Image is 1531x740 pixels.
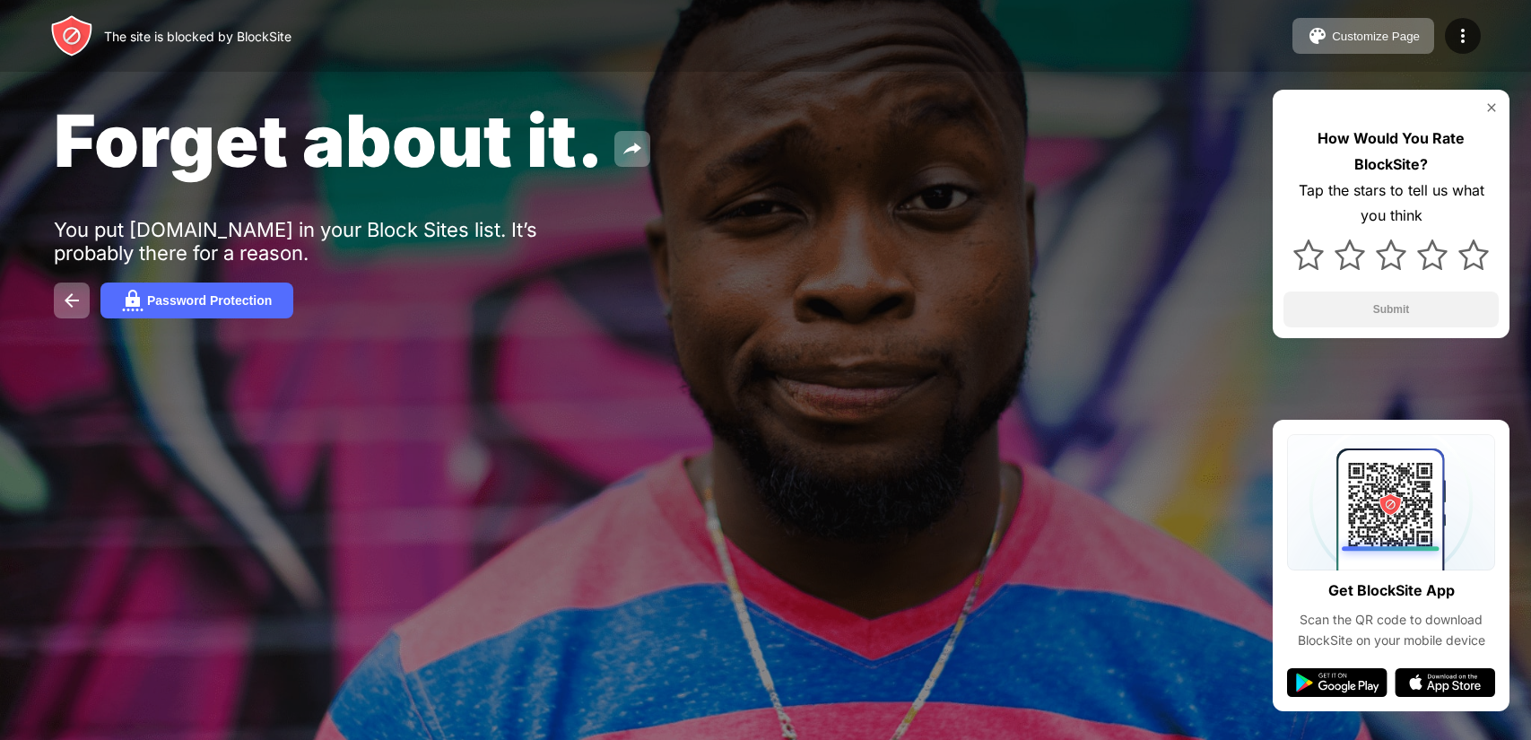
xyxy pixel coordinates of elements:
img: star.svg [1335,239,1365,270]
img: google-play.svg [1287,668,1387,697]
img: star.svg [1417,239,1448,270]
iframe: Banner [54,514,478,718]
span: Forget about it. [54,97,604,184]
img: star.svg [1293,239,1324,270]
button: Customize Page [1292,18,1434,54]
div: Customize Page [1332,30,1420,43]
button: Submit [1283,292,1499,327]
img: app-store.svg [1395,668,1495,697]
img: star.svg [1376,239,1406,270]
img: share.svg [622,138,643,160]
img: header-logo.svg [50,14,93,57]
img: qrcode.svg [1287,434,1495,570]
img: star.svg [1458,239,1489,270]
img: rate-us-close.svg [1484,100,1499,115]
img: password.svg [122,290,144,311]
div: Scan the QR code to download BlockSite on your mobile device [1287,610,1495,650]
img: pallet.svg [1307,25,1328,47]
button: Password Protection [100,283,293,318]
div: Password Protection [147,293,272,308]
div: Get BlockSite App [1328,578,1455,604]
div: The site is blocked by BlockSite [104,29,291,44]
div: Tap the stars to tell us what you think [1283,178,1499,230]
img: back.svg [61,290,83,311]
div: You put [DOMAIN_NAME] in your Block Sites list. It’s probably there for a reason. [54,218,608,265]
img: menu-icon.svg [1452,25,1474,47]
div: How Would You Rate BlockSite? [1283,126,1499,178]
